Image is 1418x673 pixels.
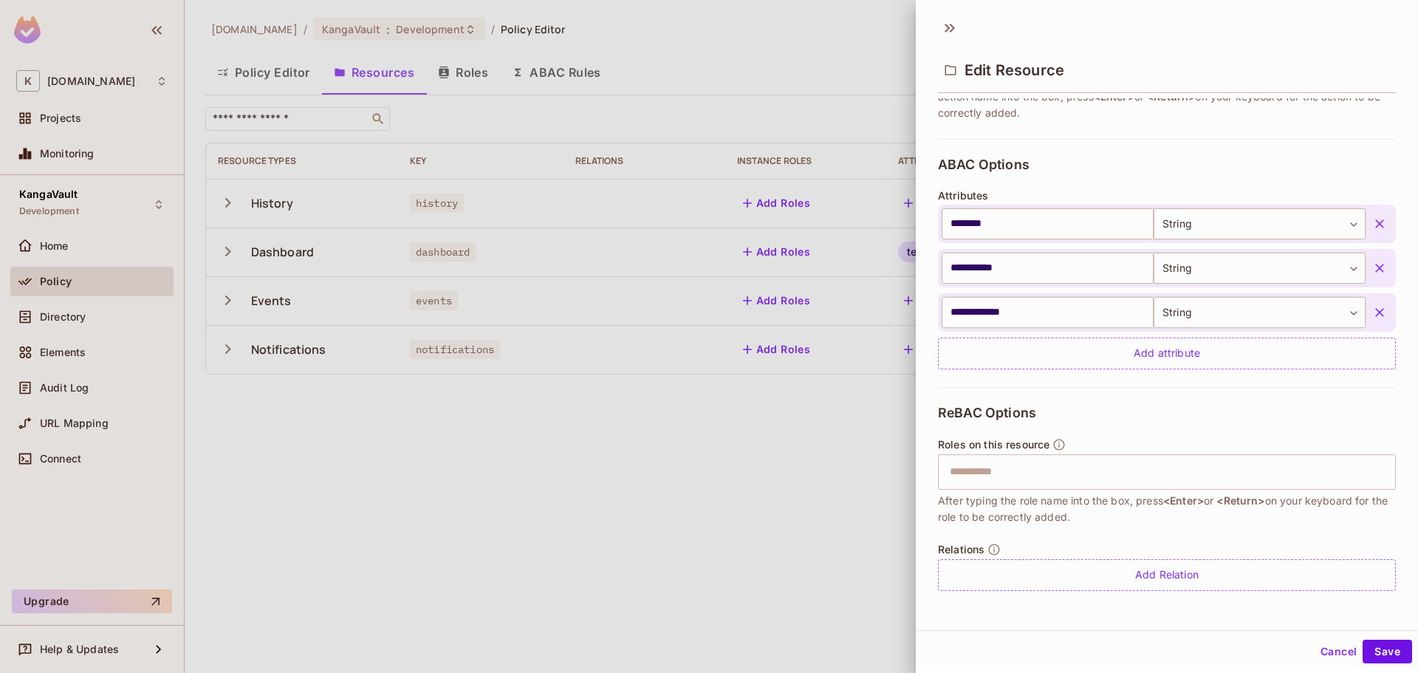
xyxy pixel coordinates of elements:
span: <Return> [1216,494,1264,507]
span: ABAC Options [938,157,1030,172]
span: Attributes [938,190,989,202]
span: Roles on this resource [938,439,1049,451]
div: String [1154,297,1366,328]
span: Edit Resource [965,61,1064,79]
div: Add attribute [938,338,1396,369]
span: After typing the role name into the box, press or on your keyboard for the role to be correctly a... [938,493,1396,525]
div: String [1154,253,1366,284]
span: Relations [938,544,984,556]
span: <Return> [1147,90,1195,103]
button: Cancel [1315,640,1363,663]
button: Save [1363,640,1412,663]
span: <Enter> [1163,494,1204,507]
span: ReBAC Options [938,406,1036,420]
span: <Enter> [1094,90,1134,103]
div: Add Relation [938,559,1396,591]
div: String [1154,208,1366,239]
